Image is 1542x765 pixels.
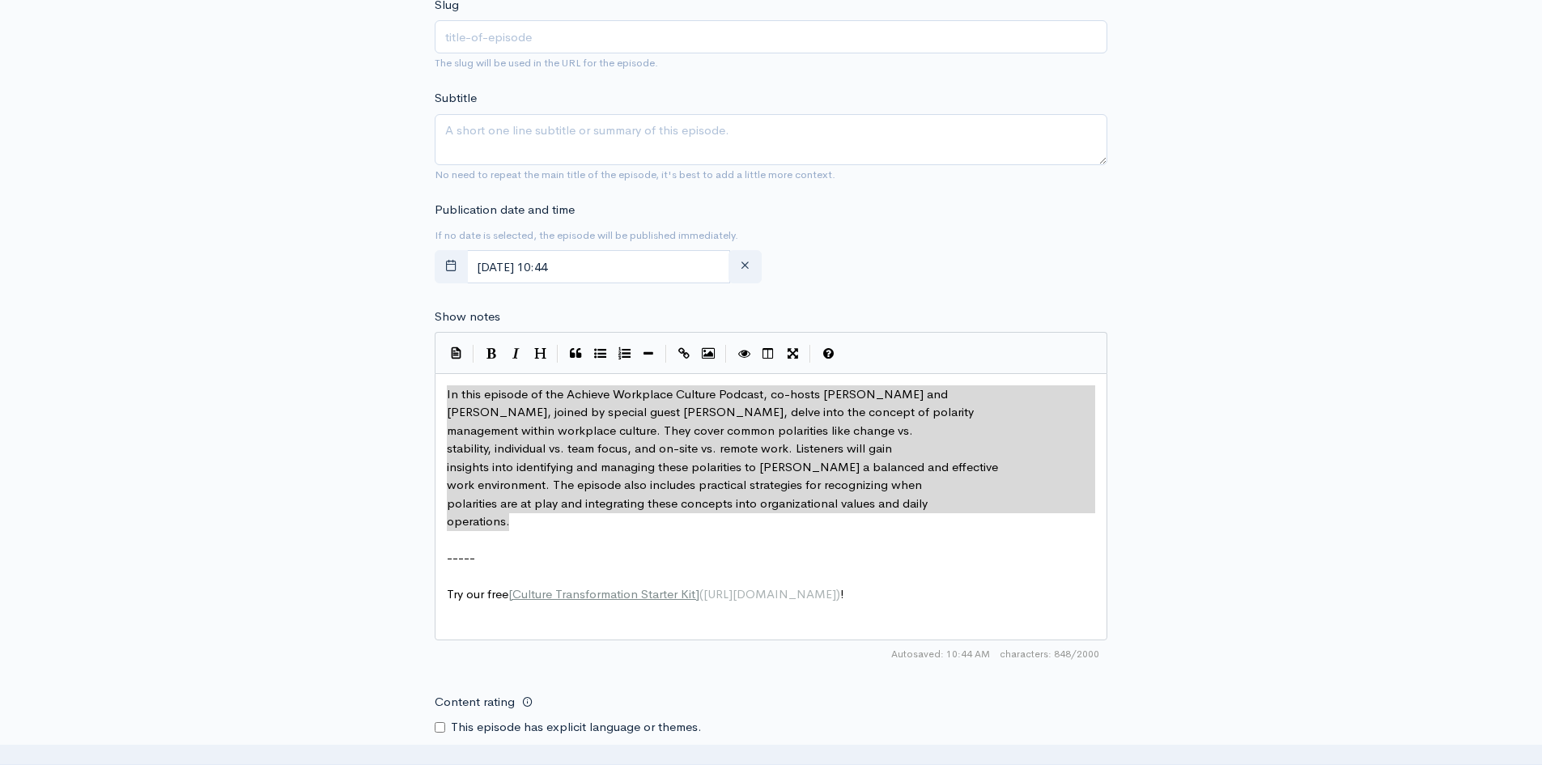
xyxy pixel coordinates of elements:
span: polarities are at play and integrating these concepts into organizational values and daily [447,495,928,511]
label: Show notes [435,308,500,326]
button: Toggle Fullscreen [780,342,805,366]
i: | [725,345,727,363]
label: Content rating [435,686,515,719]
button: Create Link [672,342,696,366]
small: The slug will be used in the URL for the episode. [435,56,658,70]
small: If no date is selected, the episode will be published immediately. [435,228,738,242]
span: [PERSON_NAME], joined by special guest [PERSON_NAME], delve into the concept of polarity [447,404,974,419]
button: Insert Horizontal Line [636,342,661,366]
i: | [665,345,667,363]
button: clear [729,250,762,283]
button: Quote [563,342,588,366]
button: Bold [479,342,503,366]
span: ) [836,586,840,601]
small: No need to repeat the main title of the episode, it's best to add a little more context. [435,168,835,181]
span: Culture Transformation Starter Kit [512,586,695,601]
span: [ [508,586,512,601]
label: Subtitle [435,89,477,108]
span: work environment. The episode also includes practical strategies for recognizing when [447,477,922,492]
button: Numbered List [612,342,636,366]
span: stability, individual vs. team focus, and on-site vs. remote work. Listeners will gain [447,440,892,456]
span: management within workplace culture. They cover common polarities like change vs. [447,423,913,438]
span: Autosaved: 10:44 AM [891,647,990,661]
button: Generic List [588,342,612,366]
i: | [809,345,811,363]
button: Insert Image [696,342,720,366]
input: title-of-episode [435,20,1107,53]
label: Publication date and time [435,201,575,219]
span: ----- [447,550,475,565]
button: Insert Show Notes Template [444,340,468,364]
i: | [557,345,559,363]
button: toggle [435,250,468,283]
span: [URL][DOMAIN_NAME] [703,586,836,601]
span: operations. [447,513,510,529]
button: Italic [503,342,528,366]
span: 848/2000 [1000,647,1099,661]
button: Toggle Preview [732,342,756,366]
span: insights into identifying and managing these polarities to [PERSON_NAME] a balanced and effective [447,459,998,474]
span: ] [695,586,699,601]
i: | [473,345,474,363]
button: Markdown Guide [816,342,840,366]
span: In this episode of the Achieve Workplace Culture Podcast, co-hosts [PERSON_NAME] and [447,386,948,402]
label: This episode has explicit language or themes. [451,718,702,737]
span: ( [699,586,703,601]
span: Try our free ! [447,586,844,601]
button: Toggle Side by Side [756,342,780,366]
button: Heading [528,342,552,366]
